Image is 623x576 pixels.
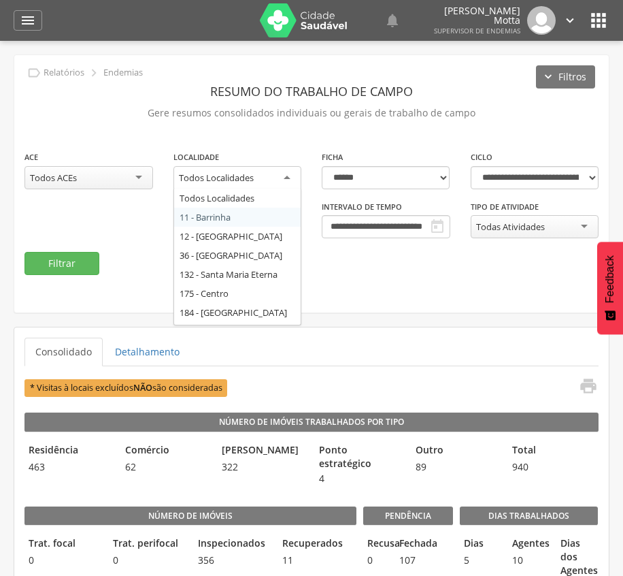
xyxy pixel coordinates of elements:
[174,284,301,303] div: 175 - Centro
[121,460,211,474] span: 62
[315,472,405,485] span: 4
[86,65,101,80] i: 
[604,255,616,303] span: Feedback
[418,6,521,25] p: [PERSON_NAME] Motta
[218,443,307,459] legend: [PERSON_NAME]
[174,246,301,265] div: 36 - [GEOGRAPHIC_DATA]
[411,460,501,474] span: 89
[322,152,343,163] label: Ficha
[508,554,550,567] span: 10
[24,103,599,123] p: Gere resumos consolidados individuais ou gerais de trabalho de campo
[20,12,36,29] i: 
[460,507,598,526] legend: Dias Trabalhados
[384,6,401,35] a: 
[24,507,356,526] legend: Número de imóveis
[133,382,152,394] b: NÃO
[174,189,301,208] div: Todos Localidades
[278,554,356,567] span: 11
[174,227,301,246] div: 12 - [GEOGRAPHIC_DATA]
[384,12,401,29] i: 
[395,537,420,552] legend: Fechada
[24,554,102,567] span: 0
[24,252,99,275] button: Filtrar
[471,202,539,212] label: Tipo de Atividade
[363,537,388,552] legend: Recusa
[218,460,307,474] span: 322
[109,554,186,567] span: 0
[508,443,598,459] legend: Total
[597,242,623,334] button: Feedback - Mostrar pesquisa
[30,172,77,184] div: Todos ACEs
[508,537,550,552] legend: Agentes
[508,460,598,474] span: 940
[562,6,577,35] a: 
[173,152,219,163] label: Localidade
[434,26,520,35] span: Supervisor de Endemias
[109,537,186,552] legend: Trat. perifocal
[174,265,301,284] div: 132 - Santa Maria Eterna
[24,537,102,552] legend: Trat. focal
[24,79,599,103] header: Resumo do Trabalho de Campo
[322,202,402,212] label: Intervalo de Tempo
[471,152,492,163] label: Ciclo
[460,537,501,552] legend: Dias
[395,554,420,567] span: 107
[476,221,545,233] div: Todas Atividades
[174,322,301,341] div: 185 - Biela
[14,10,42,31] a: 
[24,152,38,163] label: ACE
[536,65,595,89] button: Filtros
[588,10,609,31] i: 
[24,379,227,396] span: * Visitas à locais excluídos são consideradas
[24,338,103,366] a: Consolidado
[460,554,501,567] span: 5
[179,172,254,184] div: Todos Localidades
[103,67,143,78] p: Endemias
[363,507,453,526] legend: Pendência
[121,443,211,459] legend: Comércio
[27,65,41,80] i: 
[429,219,445,235] i: 
[24,443,114,459] legend: Residência
[411,443,501,459] legend: Outro
[579,377,598,396] i: 
[174,303,301,322] div: 184 - [GEOGRAPHIC_DATA]
[104,338,190,366] a: Detalhamento
[278,537,356,552] legend: Recuperados
[363,554,388,567] span: 0
[562,13,577,28] i: 
[174,208,301,227] div: 11 - Barrinha
[24,460,114,474] span: 463
[194,554,271,567] span: 356
[194,537,271,552] legend: Inspecionados
[315,443,405,470] legend: Ponto estratégico
[571,377,598,399] a: 
[24,413,599,432] legend: Número de Imóveis Trabalhados por Tipo
[44,67,84,78] p: Relatórios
